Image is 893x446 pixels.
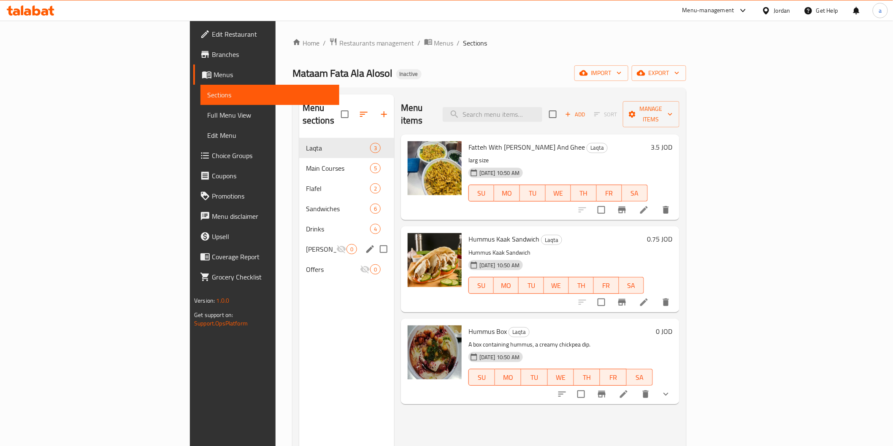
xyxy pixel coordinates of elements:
span: Coupons [212,171,332,181]
a: Menus [193,64,339,85]
span: 0 [347,245,357,253]
a: Menus [424,38,454,48]
button: SA [627,369,653,386]
span: Drinks [306,224,370,234]
h6: 0.75 JOD [647,233,673,245]
span: Fatteh With [PERSON_NAME] And Ghee [468,141,585,153]
div: Inactive [396,69,422,79]
span: [DATE] 10:50 AM [476,169,523,177]
span: MO [497,279,515,292]
button: delete [656,292,676,312]
span: Grocery Checklist [212,272,332,282]
span: 6 [371,205,380,213]
a: Promotions [193,186,339,206]
a: Sections [200,85,339,105]
span: MO [498,187,517,199]
button: Add section [374,104,394,124]
button: Add [562,108,589,121]
span: SU [472,371,492,384]
span: SA [630,371,649,384]
span: import [581,68,622,78]
span: Select section first [589,108,623,121]
span: [DATE] 10:50 AM [476,261,523,269]
img: Hummus Box [408,325,462,379]
span: 2 [371,185,380,193]
a: Edit Menu [200,125,339,145]
div: Sandwiches [306,204,370,214]
span: TU [523,187,542,199]
span: SU [472,187,491,199]
div: items [346,244,357,254]
img: Fatteh With Almond And Ghee [408,141,462,195]
span: FR [597,279,615,292]
span: FR [600,187,619,199]
div: Laqta [306,143,370,153]
button: MO [494,185,520,202]
button: SU [468,369,495,386]
span: 4 [371,225,380,233]
div: items [370,264,381,274]
div: Jordan [774,6,790,15]
span: Hummus Box [468,325,507,338]
span: Version: [194,295,215,306]
button: Branch-specific-item [612,200,632,220]
a: Restaurants management [329,38,414,48]
span: Add [564,110,587,119]
span: Manage items [630,104,673,125]
div: items [370,163,381,173]
a: Coverage Report [193,247,339,267]
button: TH [571,185,597,202]
div: items [370,224,381,234]
h6: 3.5 JOD [651,141,673,153]
button: FR [594,277,619,294]
span: Add item [562,108,589,121]
span: Laqta [509,327,529,337]
a: Coupons [193,166,339,186]
div: Laqta3 [299,138,394,158]
li: / [457,38,460,48]
button: TU [519,277,544,294]
button: TH [574,369,600,386]
div: Drinks4 [299,219,394,239]
button: WE [548,369,574,386]
span: Inactive [396,70,422,78]
nav: breadcrumb [292,38,686,48]
button: TU [520,185,546,202]
div: Offers0 [299,259,394,279]
p: larg size [468,155,648,166]
a: Edit menu item [639,297,649,307]
div: Menu-management [682,5,734,16]
div: Sandwiches6 [299,199,394,219]
div: items [370,204,381,214]
button: SU [468,277,494,294]
a: Edit menu item [639,205,649,215]
span: Edit Restaurant [212,29,332,39]
a: Support.OpsPlatform [194,318,248,329]
span: 1.0.0 [216,295,230,306]
button: show more [656,384,676,404]
span: SA [625,187,644,199]
div: Offers [306,264,360,274]
h2: Menu items [401,102,433,127]
span: Full Menu View [207,110,332,120]
button: FR [600,369,626,386]
div: Laqta [541,235,562,245]
span: FR [603,371,623,384]
p: A box containing hummus, a creamy chickpea dip. [468,339,653,350]
span: Restaurants management [339,38,414,48]
span: Promotions [212,191,332,201]
button: Branch-specific-item [612,292,632,312]
button: TU [521,369,547,386]
a: Choice Groups [193,145,339,166]
button: sort-choices [552,384,572,404]
span: Branches [212,49,332,59]
button: Manage items [623,101,679,127]
span: Select all sections [336,105,354,123]
span: Menus [434,38,454,48]
span: Mataam Fata Ala Alosol [292,64,393,83]
button: TH [569,277,594,294]
svg: Inactive section [336,244,346,254]
span: Select to update [593,201,610,219]
div: [PERSON_NAME]0edit [299,239,394,259]
span: Menu disclaimer [212,211,332,221]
